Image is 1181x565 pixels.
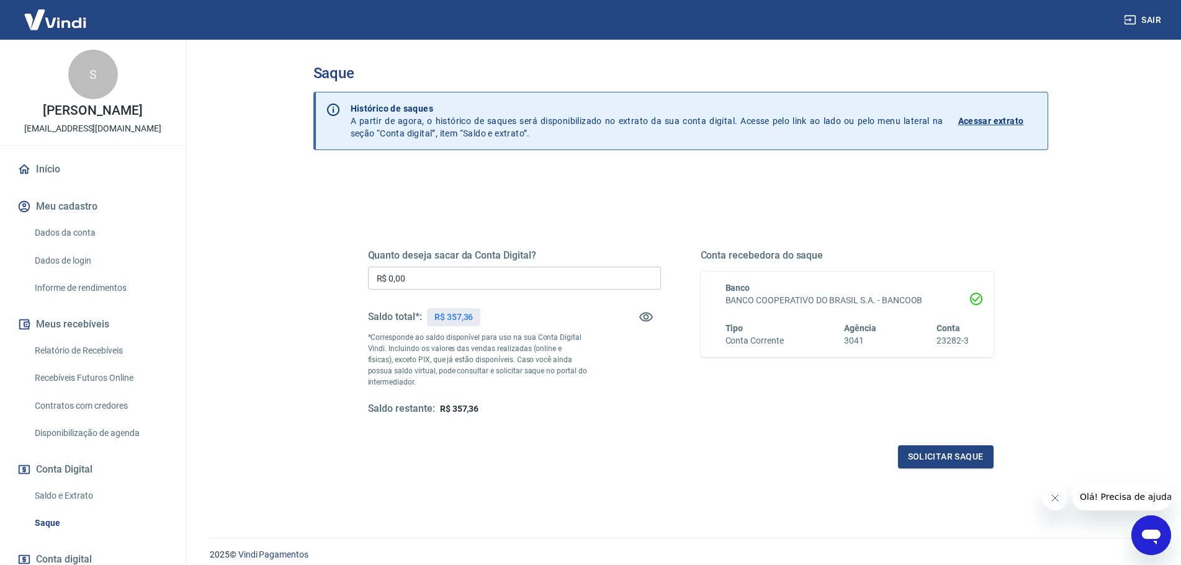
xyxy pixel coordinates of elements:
a: Vindi Pagamentos [238,549,308,559]
span: Banco [725,283,750,293]
iframe: Fechar mensagem [1043,486,1067,510]
p: A partir de agora, o histórico de saques será disponibilizado no extrato da sua conta digital. Ac... [351,102,943,140]
h5: Conta recebedora do saque [701,249,994,262]
p: [PERSON_NAME] [43,104,142,117]
h6: Conta Corrente [725,334,784,347]
h5: Saldo total*: [368,311,422,323]
p: Acessar extrato [958,115,1024,127]
a: Dados de login [30,248,171,274]
a: Acessar extrato [958,102,1038,140]
span: Tipo [725,323,743,333]
a: Recebíveis Futuros Online [30,365,171,391]
button: Meus recebíveis [15,311,171,338]
a: Início [15,156,171,183]
a: Disponibilização de agenda [30,420,171,446]
iframe: Botão para abrir a janela de mensagens [1131,515,1171,555]
div: S [68,50,118,99]
button: Conta Digital [15,456,171,483]
a: Informe de rendimentos [30,275,171,301]
p: R$ 357,36 [434,311,474,324]
span: Agência [844,323,876,333]
h6: BANCO COOPERATIVO DO BRASIL S.A. - BANCOOB [725,294,969,307]
h6: 23282-3 [936,334,969,347]
iframe: Mensagem da empresa [1072,483,1171,510]
p: Histórico de saques [351,102,943,115]
h5: Quanto deseja sacar da Conta Digital? [368,249,661,262]
a: Relatório de Recebíveis [30,338,171,363]
p: *Corresponde ao saldo disponível para uso na sua Conta Digital Vindi. Incluindo os valores das ve... [368,332,588,388]
a: Dados da conta [30,220,171,246]
button: Sair [1121,9,1166,32]
a: Saque [30,510,171,536]
a: Saldo e Extrato [30,483,171,509]
h3: Saque [313,65,1048,82]
span: R$ 357,36 [440,404,479,414]
button: Meu cadastro [15,193,171,220]
a: Contratos com credores [30,393,171,419]
p: 2025 © [210,548,1151,561]
button: Solicitar saque [898,445,994,468]
h5: Saldo restante: [368,403,435,416]
img: Vindi [15,1,96,38]
span: Conta [936,323,960,333]
h6: 3041 [844,334,876,347]
span: Olá! Precisa de ajuda? [7,9,104,19]
p: [EMAIL_ADDRESS][DOMAIN_NAME] [24,122,161,135]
